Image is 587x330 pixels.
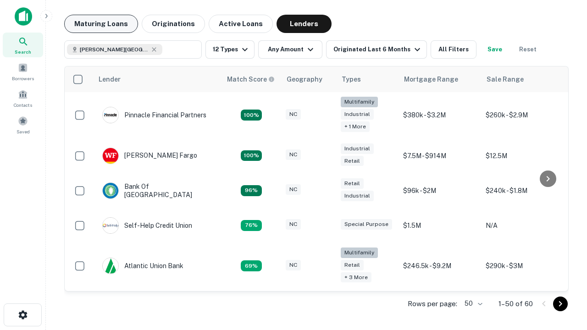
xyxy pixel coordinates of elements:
a: Saved [3,112,43,137]
p: 1–50 of 60 [498,298,533,309]
div: Retail [341,260,364,270]
img: picture [103,218,118,233]
td: $1.5M [399,208,481,243]
td: $380k - $3.2M [399,92,481,138]
button: Active Loans [209,15,273,33]
td: $246.5k - $9.2M [399,243,481,289]
div: Industrial [341,143,374,154]
th: Lender [93,66,222,92]
button: Any Amount [258,40,322,59]
a: Search [3,33,43,57]
div: Self-help Credit Union [102,217,192,234]
h6: Match Score [227,74,273,84]
div: Retail [341,178,364,189]
div: Pinnacle Financial Partners [102,107,206,123]
div: Originated Last 6 Months [333,44,423,55]
td: $290k - $3M [481,243,564,289]
span: [PERSON_NAME][GEOGRAPHIC_DATA], [GEOGRAPHIC_DATA] [80,45,149,54]
td: $240k - $1.8M [481,173,564,208]
div: NC [286,149,301,160]
td: N/A [481,208,564,243]
div: Sale Range [487,74,524,85]
div: Bank Of [GEOGRAPHIC_DATA] [102,182,212,199]
th: Capitalize uses an advanced AI algorithm to match your search with the best lender. The match sco... [222,66,281,92]
span: Contacts [14,101,32,109]
th: Types [336,66,399,92]
img: picture [103,258,118,274]
span: Search [15,48,31,55]
div: Retail [341,156,364,166]
div: Industrial [341,191,374,201]
img: picture [103,107,118,123]
button: Maturing Loans [64,15,138,33]
div: + 1 more [341,121,370,132]
th: Geography [281,66,336,92]
a: Contacts [3,86,43,110]
div: Geography [287,74,322,85]
div: Lender [99,74,121,85]
span: Borrowers [12,75,34,82]
button: Reset [513,40,543,59]
button: All Filters [431,40,476,59]
div: Atlantic Union Bank [102,258,183,274]
div: Matching Properties: 11, hasApolloMatch: undefined [241,220,262,231]
th: Mortgage Range [399,66,481,92]
td: $260k - $2.9M [481,92,564,138]
div: [PERSON_NAME] Fargo [102,148,197,164]
th: Sale Range [481,66,564,92]
div: Industrial [341,109,374,120]
p: Rows per page: [408,298,457,309]
img: picture [103,148,118,164]
span: Saved [17,128,30,135]
button: 12 Types [205,40,255,59]
a: Borrowers [3,59,43,84]
div: NC [286,219,301,230]
td: $96k - $2M [399,173,481,208]
button: Go to next page [553,297,568,311]
div: + 3 more [341,272,371,283]
div: NC [286,184,301,195]
iframe: Chat Widget [541,227,587,271]
td: $12.5M [481,138,564,173]
button: Lenders [277,15,332,33]
td: $7.5M - $914M [399,138,481,173]
div: Matching Properties: 14, hasApolloMatch: undefined [241,185,262,196]
img: picture [103,183,118,198]
div: Matching Properties: 10, hasApolloMatch: undefined [241,260,262,271]
div: NC [286,260,301,270]
div: Matching Properties: 15, hasApolloMatch: undefined [241,150,262,161]
div: Types [342,74,361,85]
button: Save your search to get updates of matches that match your search criteria. [480,40,509,59]
button: Originations [142,15,205,33]
div: 50 [461,297,484,310]
div: Multifamily [341,247,378,258]
button: Originated Last 6 Months [326,40,427,59]
div: Capitalize uses an advanced AI algorithm to match your search with the best lender. The match sco... [227,74,275,84]
div: NC [286,109,301,120]
div: Matching Properties: 26, hasApolloMatch: undefined [241,110,262,121]
div: Multifamily [341,97,378,107]
div: Mortgage Range [404,74,458,85]
img: capitalize-icon.png [15,7,32,26]
div: Special Purpose [341,219,392,230]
